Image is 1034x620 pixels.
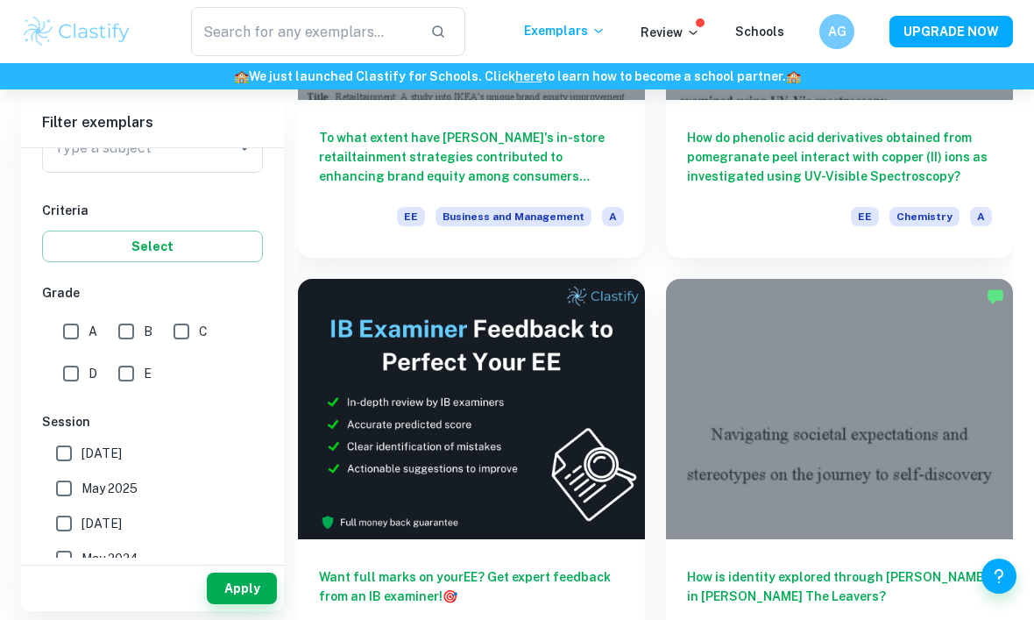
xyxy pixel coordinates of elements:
[81,479,138,498] span: May 2025
[42,412,263,431] h6: Session
[42,231,263,262] button: Select
[524,21,606,40] p: Exemplars
[4,67,1030,86] h6: We just launched Clastify for Schools. Click to learn how to become a school partner.
[42,201,263,220] h6: Criteria
[234,69,249,83] span: 🏫
[687,128,992,186] h6: How do phenolic acid derivatives obtained from pomegranate peel interact with copper (II) ions as...
[827,22,847,41] h6: AG
[42,283,263,303] h6: Grade
[21,14,132,49] img: Clastify logo
[515,69,542,83] a: here
[735,25,784,39] a: Schools
[81,549,138,568] span: May 2024
[981,559,1016,594] button: Help and Feedback
[987,288,1004,305] img: Marked
[641,23,700,42] p: Review
[191,7,416,56] input: Search for any exemplars...
[144,364,152,383] span: E
[970,207,992,226] span: A
[144,322,152,341] span: B
[819,14,854,49] button: AG
[89,322,97,341] span: A
[786,69,801,83] span: 🏫
[298,279,645,539] img: Thumbnail
[89,364,97,383] span: D
[207,573,277,604] button: Apply
[889,207,960,226] span: Chemistry
[436,207,591,226] span: Business and Management
[319,128,624,186] h6: To what extent have [PERSON_NAME]'s in-store retailtainment strategies contributed to enhancing b...
[602,207,624,226] span: A
[199,322,208,341] span: C
[81,444,122,463] span: [DATE]
[232,136,257,160] button: Open
[851,207,879,226] span: EE
[443,589,457,603] span: 🎯
[21,98,284,147] h6: Filter exemplars
[319,567,624,606] h6: Want full marks on your EE ? Get expert feedback from an IB examiner!
[81,514,122,533] span: [DATE]
[889,16,1013,47] button: UPGRADE NOW
[397,207,425,226] span: EE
